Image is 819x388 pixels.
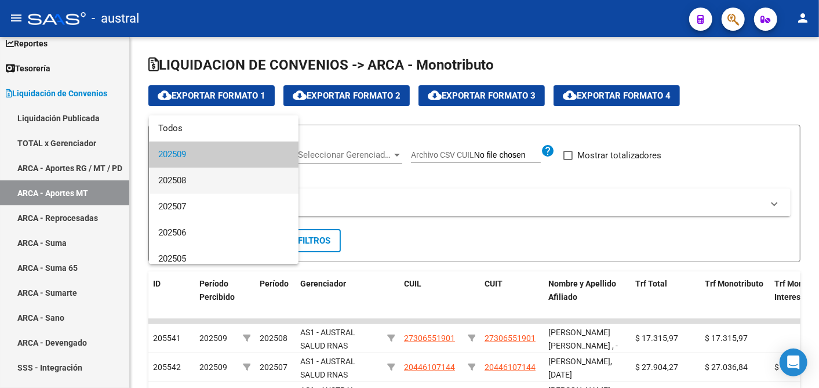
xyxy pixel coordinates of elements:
[158,194,289,220] span: 202507
[158,246,289,272] span: 202505
[158,115,289,142] span: Todos
[780,349,807,376] div: Open Intercom Messenger
[158,220,289,246] span: 202506
[158,142,289,168] span: 202509
[158,168,289,194] span: 202508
